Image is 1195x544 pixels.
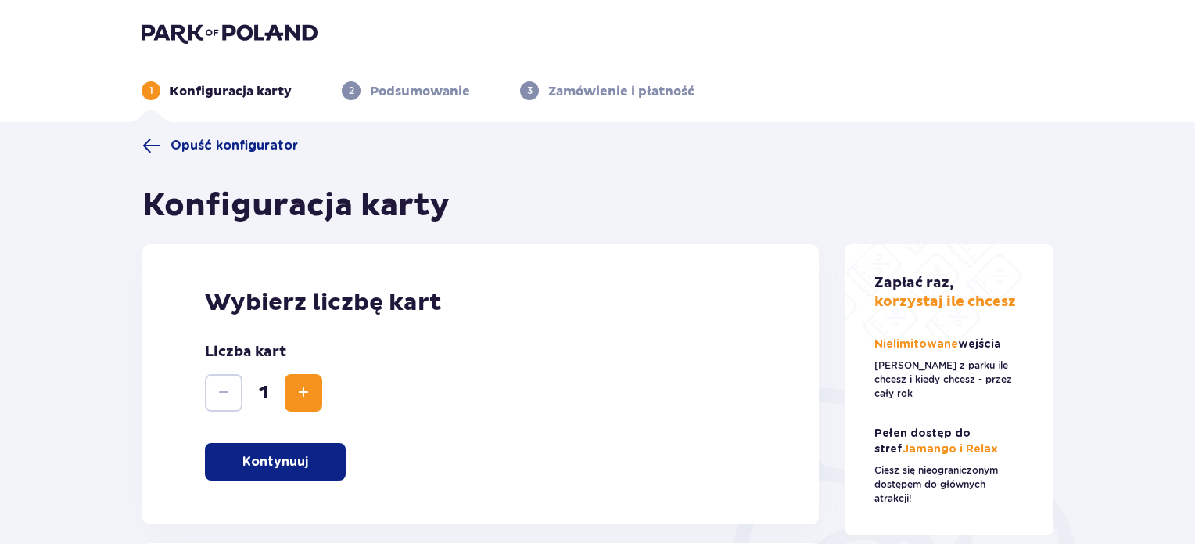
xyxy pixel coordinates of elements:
[874,274,953,292] span: Zapłać raz,
[205,443,346,481] button: Kontynuuj
[958,339,1001,350] span: wejścia
[142,81,292,100] div: 1Konfiguracja karty
[874,426,1025,457] p: Jamango i Relax
[874,337,1004,352] p: Nielimitowane
[349,84,354,98] p: 2
[170,137,298,154] span: Opuść konfigurator
[874,428,971,455] span: Pełen dostęp do stref
[527,84,533,98] p: 3
[285,374,322,412] button: Zwiększ
[370,83,470,100] p: Podsumowanie
[142,136,298,155] a: Opuść konfigurator
[548,83,694,100] p: Zamówienie i płatność
[205,374,242,412] button: Zmniejsz
[205,343,286,362] p: Liczba kart
[170,83,292,100] p: Konfiguracja karty
[342,81,470,100] div: 2Podsumowanie
[142,22,318,44] img: Park of Poland logo
[149,84,153,98] p: 1
[205,288,756,318] p: Wybierz liczbę kart
[142,186,450,225] h1: Konfiguracja karty
[246,381,282,405] span: 1
[242,453,308,470] p: Kontynuuj
[874,274,1016,312] p: korzystaj ile chcesz
[874,463,1025,506] p: Ciesz się nieograniczonym dostępem do głównych atrakcji!
[874,358,1025,401] p: [PERSON_NAME] z parku ile chcesz i kiedy chcesz - przez cały rok
[520,81,694,100] div: 3Zamówienie i płatność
